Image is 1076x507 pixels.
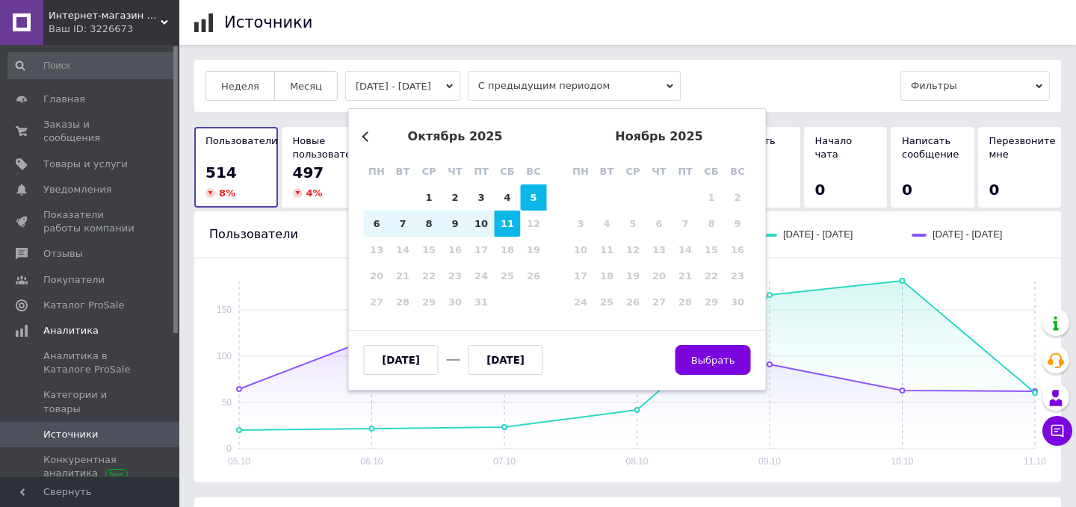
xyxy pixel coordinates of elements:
[221,81,259,92] span: Неделя
[699,263,725,289] div: Not available суббота, 22 ноября 2025 г.
[521,184,547,211] div: Choose воскресенье, 5 октября 2025 г.
[625,456,648,467] text: 08.10
[293,135,364,160] span: Новые пользователи
[725,184,751,211] div: Not available воскресенье, 2 ноября 2025 г.
[416,263,442,289] div: Not available среда, 22 октября 2025 г.
[699,289,725,315] div: Not available суббота, 29 ноября 2025 г.
[725,158,751,184] div: вс
[7,52,176,79] input: Поиск
[442,289,469,315] div: Not available четверг, 30 октября 2025 г.
[43,273,105,287] span: Покупатели
[43,247,83,261] span: Отзывы
[43,208,138,235] span: Показатели работы компании
[362,131,372,142] button: Previous Month
[43,158,128,171] span: Товары и услуги
[568,289,594,315] div: Not available понедельник, 24 ноября 2025 г.
[758,456,781,467] text: 09.10
[469,158,495,184] div: пт
[416,211,442,237] div: Choose среда, 8 октября 2025 г.
[442,158,469,184] div: чт
[468,71,681,101] span: С предыдущим периодом
[205,71,275,101] button: Неделя
[205,164,237,181] span: 514
[205,135,278,146] span: Пользователи
[699,237,725,263] div: Not available суббота, 15 ноября 2025 г.
[902,135,959,160] span: Написать сообщение
[274,71,338,101] button: Месяц
[672,289,699,315] div: Not available пятница, 28 ноября 2025 г.
[43,349,138,376] span: Аналитика в Каталоге ProSale
[620,237,646,263] div: Not available среда, 12 ноября 2025 г.
[699,184,725,211] div: Not available суббота, 1 ноября 2025 г.
[646,237,672,263] div: Not available четверг, 13 ноября 2025 г.
[725,237,751,263] div: Not available воскресенье, 16 ноября 2025 г.
[495,184,521,211] div: Choose суббота, 4 октября 2025 г.
[390,263,416,289] div: Not available вторник, 21 октября 2025 г.
[902,181,912,199] span: 0
[306,187,323,199] span: 4 %
[815,181,826,199] span: 0
[620,289,646,315] div: Not available среда, 26 ноября 2025 г.
[209,227,298,241] span: Пользователи
[620,263,646,289] div: Not available среда, 19 ноября 2025 г.
[672,237,699,263] div: Not available пятница, 14 ноября 2025 г.
[699,211,725,237] div: Not available суббота, 8 ноября 2025 г.
[442,211,469,237] div: Choose четверг, 9 октября 2025 г.
[1024,456,1046,467] text: 11.10
[672,158,699,184] div: пт
[364,211,390,237] div: Choose понедельник, 6 октября 2025 г.
[469,263,495,289] div: Not available пятница, 24 октября 2025 г.
[364,158,390,184] div: пн
[989,135,1056,160] span: Перезвоните мне
[469,211,495,237] div: Choose пятница, 10 октября 2025 г.
[364,184,547,315] div: month 2025-10
[360,456,383,467] text: 06.10
[725,263,751,289] div: Not available воскресенье, 23 ноября 2025 г.
[725,289,751,315] div: Not available воскресенье, 30 ноября 2025 г.
[364,289,390,315] div: Not available понедельник, 27 октября 2025 г.
[900,71,1050,101] span: Фильтры
[43,299,124,312] span: Каталог ProSale
[815,135,853,160] span: Начало чата
[222,397,232,408] text: 50
[521,211,547,237] div: Not available воскресенье, 12 октября 2025 г.
[725,211,751,237] div: Not available воскресенье, 9 ноября 2025 г.
[416,237,442,263] div: Not available среда, 15 октября 2025 г.
[224,13,312,31] h1: Источники
[495,237,521,263] div: Not available суббота, 18 октября 2025 г.
[390,211,416,237] div: Choose вторник, 7 октября 2025 г.
[594,289,620,315] div: Not available вторник, 25 ноября 2025 г.
[416,184,442,211] div: Choose среда, 1 октября 2025 г.
[891,456,913,467] text: 10.10
[568,263,594,289] div: Not available понедельник, 17 ноября 2025 г.
[345,71,460,101] button: [DATE] - [DATE]
[521,158,547,184] div: вс
[43,118,138,145] span: Заказы и сообщения
[364,130,547,143] div: октябрь 2025
[442,237,469,263] div: Not available четверг, 16 октября 2025 г.
[416,158,442,184] div: ср
[646,289,672,315] div: Not available четверг, 27 ноября 2025 г.
[568,237,594,263] div: Not available понедельник, 10 ноября 2025 г.
[364,237,390,263] div: Not available понедельник, 13 октября 2025 г.
[390,158,416,184] div: вт
[568,130,751,143] div: ноябрь 2025
[217,351,232,361] text: 100
[49,22,179,36] div: Ваш ID: 3226673
[521,237,547,263] div: Not available воскресенье, 19 октября 2025 г.
[620,158,646,184] div: ср
[228,456,250,467] text: 05.10
[646,263,672,289] div: Not available четверг, 20 ноября 2025 г.
[43,324,99,338] span: Аналитика
[568,158,594,184] div: пн
[594,158,620,184] div: вт
[43,428,98,441] span: Источники
[493,456,516,467] text: 07.10
[646,211,672,237] div: Not available четверг, 6 ноября 2025 г.
[390,237,416,263] div: Not available вторник, 14 октября 2025 г.
[469,237,495,263] div: Not available пятница, 17 октября 2025 г.
[43,453,138,480] span: Конкурентная аналитика
[442,184,469,211] div: Choose четверг, 2 октября 2025 г.
[293,164,324,181] span: 497
[521,263,547,289] div: Not available воскресенье, 26 октября 2025 г.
